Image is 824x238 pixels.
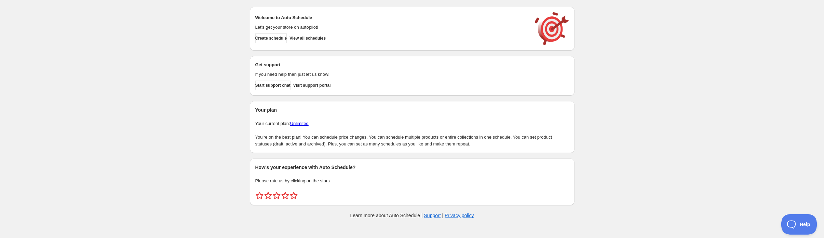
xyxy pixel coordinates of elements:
[255,36,287,41] span: Create schedule
[255,107,569,113] h2: Your plan
[781,214,817,235] iframe: Toggle Customer Support
[350,212,474,219] p: Learn more about Auto Schedule | |
[255,61,528,68] h2: Get support
[255,178,569,184] p: Please rate us by clicking on the stars
[255,164,569,171] h2: How's your experience with Auto Schedule?
[255,24,528,31] p: Let's get your store on autopilot!
[255,81,291,90] a: Start support chat
[290,121,309,126] a: Unlimited
[445,213,474,218] a: Privacy policy
[293,81,331,90] a: Visit support portal
[255,83,291,88] span: Start support chat
[255,33,287,43] button: Create schedule
[255,14,528,21] h2: Welcome to Auto Schedule
[293,83,331,88] span: Visit support portal
[289,33,326,43] button: View all schedules
[255,120,569,127] p: Your current plan:
[255,134,569,148] p: You're on the best plan! You can schedule price changes. You can schedule multiple products or en...
[289,36,326,41] span: View all schedules
[424,213,441,218] a: Support
[255,71,528,78] p: If you need help then just let us know!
